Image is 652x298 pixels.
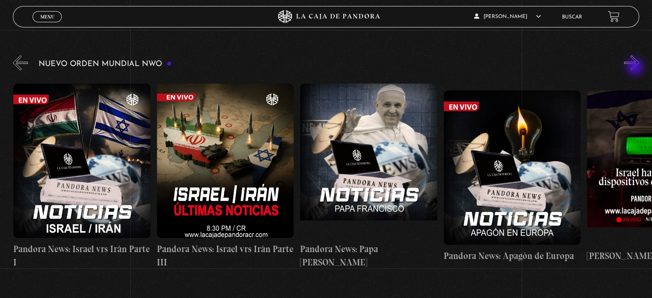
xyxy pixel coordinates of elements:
a: Buscar [562,15,582,20]
a: Pandora News: Papa [PERSON_NAME] [300,77,437,276]
h4: Pandora News: Israel vrs Irán Parte III [157,242,294,269]
button: Previous [13,55,28,70]
h3: Nuevo Orden Mundial NWO [39,60,171,68]
button: Next [624,55,639,70]
a: View your shopping cart [608,11,619,22]
h4: Pandora News: Israel vrs Irán Parte I [13,242,150,269]
span: [PERSON_NAME] [474,14,541,19]
a: Pandora News: Israel vrs Irán Parte I [13,77,150,276]
a: Pandora News: Israel vrs Irán Parte III [157,77,294,276]
h4: Pandora News: Papa [PERSON_NAME] [300,242,437,269]
h4: Pandora News: Apagón de Europa [444,249,580,263]
span: Cerrar [37,21,57,27]
span: Menu [40,14,54,19]
a: Pandora News: Apagón de Europa [444,77,580,276]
